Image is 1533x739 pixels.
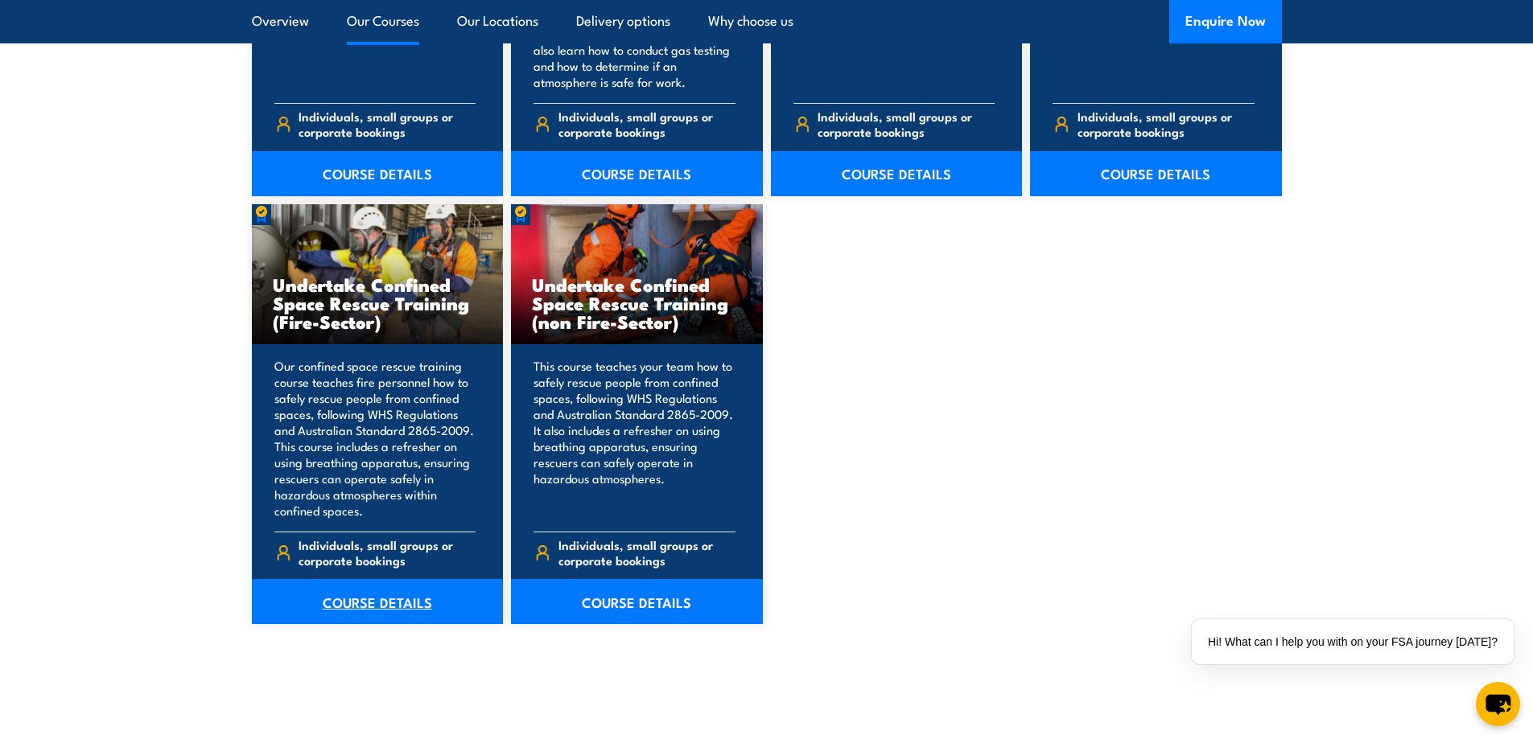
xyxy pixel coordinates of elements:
span: Individuals, small groups or corporate bookings [299,109,476,139]
h3: Undertake Confined Space Rescue Training (non Fire-Sector) [532,275,742,330]
a: COURSE DETAILS [511,151,763,196]
span: Individuals, small groups or corporate bookings [558,537,736,568]
span: Individuals, small groups or corporate bookings [558,109,736,139]
a: COURSE DETAILS [511,579,763,624]
a: COURSE DETAILS [252,151,504,196]
a: COURSE DETAILS [771,151,1023,196]
a: COURSE DETAILS [252,579,504,624]
p: Our confined space rescue training course teaches fire personnel how to safely rescue people from... [274,358,476,519]
button: chat-button [1476,682,1520,726]
span: Individuals, small groups or corporate bookings [299,537,476,568]
a: COURSE DETAILS [1030,151,1282,196]
div: Hi! What can I help you with on your FSA journey [DATE]? [1192,619,1514,664]
span: Individuals, small groups or corporate bookings [1078,109,1255,139]
h3: Undertake Confined Space Rescue Training (Fire-Sector) [273,275,483,330]
span: Individuals, small groups or corporate bookings [818,109,995,139]
p: This course teaches your team how to safely rescue people from confined spaces, following WHS Reg... [534,358,736,519]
